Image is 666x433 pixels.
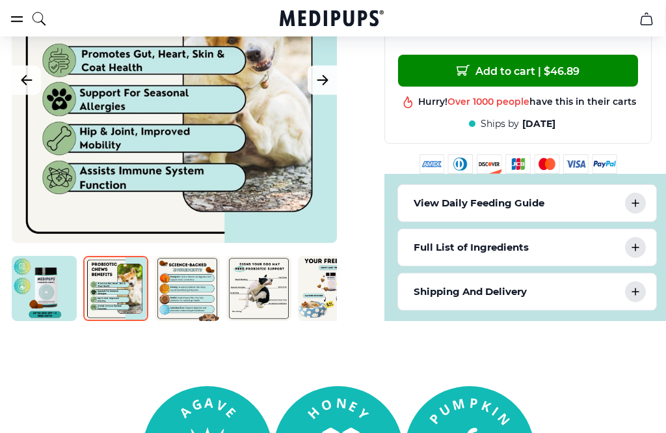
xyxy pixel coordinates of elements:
img: Probiotic Dog Chews | Natural Dog Supplements [155,256,220,321]
img: Probiotic Dog Chews | Natural Dog Supplements [298,256,363,321]
img: payment methods [420,154,617,174]
img: Probiotic Dog Chews | Natural Dog Supplements [226,256,291,321]
img: Probiotic Dog Chews | Natural Dog Supplements [83,256,148,321]
p: Shipping And Delivery [414,284,527,300]
button: Next Image [308,65,337,94]
span: Add to cart | $ 46.89 [457,64,579,77]
p: Full List of Ingredients [414,240,529,255]
span: Over 1000 people [447,96,529,107]
span: [DATE] [522,118,555,130]
button: Previous Image [12,65,41,94]
button: Add to cart | $46.89 [398,55,638,87]
span: Ships by [481,118,519,130]
button: burger-menu [9,11,25,27]
button: search [31,3,47,35]
a: Medipups [280,8,384,31]
p: View Daily Feeding Guide [414,195,544,211]
div: Hurry! have this in their carts [418,96,636,108]
button: cart [631,3,662,35]
img: Probiotic Dog Chews | Natural Dog Supplements [12,256,77,321]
